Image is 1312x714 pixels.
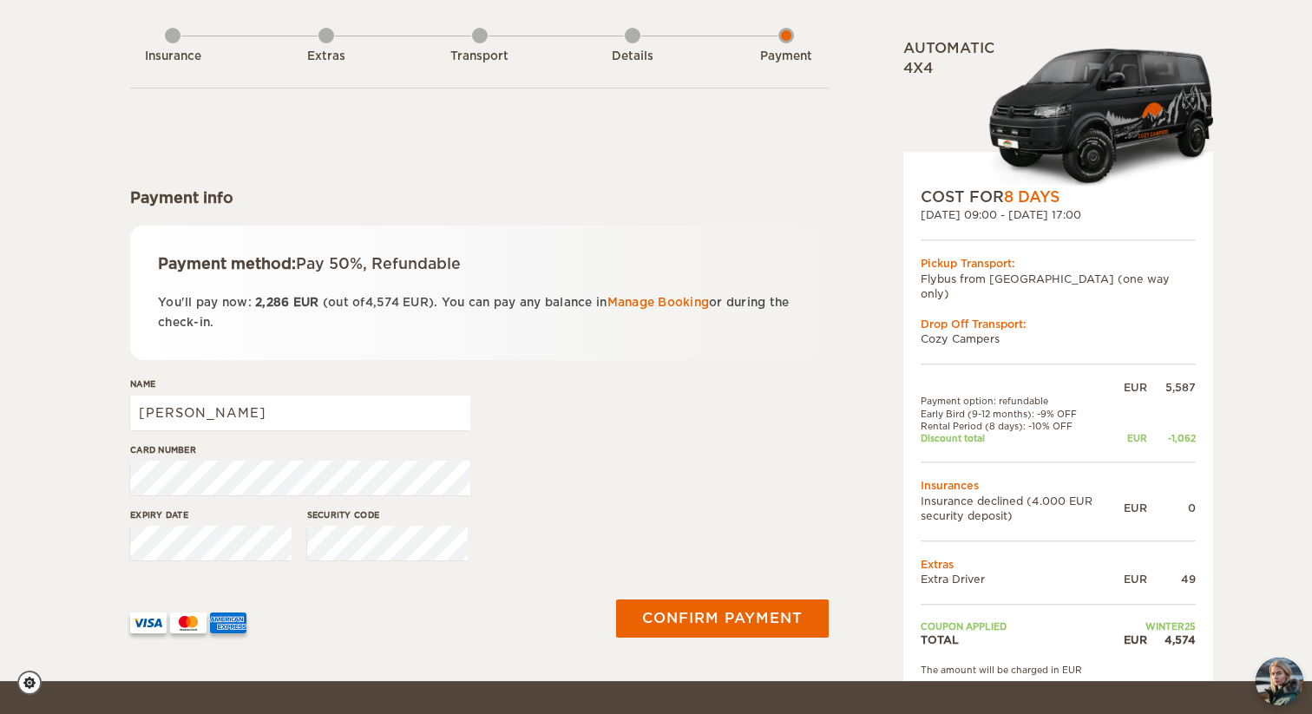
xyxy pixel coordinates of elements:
div: 4,574 [1147,633,1196,648]
div: -1,062 [1147,432,1196,444]
td: Flybus from [GEOGRAPHIC_DATA] (one way only) [921,272,1196,301]
span: EUR [293,296,319,309]
div: 5,587 [1147,380,1196,395]
img: Freyja at Cozy Campers [1256,658,1303,705]
td: Insurances [921,479,1196,494]
div: EUR [1124,432,1147,444]
label: Expiry date [130,508,292,521]
div: COST FOR [921,187,1196,207]
div: 49 [1147,572,1196,586]
div: 0 [1147,501,1196,515]
span: 8 Days [1004,188,1059,206]
div: Insurance [125,49,220,65]
label: Security code [307,508,469,521]
td: Coupon applied [921,620,1124,632]
div: Payment method: [158,253,801,274]
div: EUR [1124,572,1147,586]
p: You'll pay now: (out of ). You can pay any balance in or during the check-in. [158,292,801,333]
div: Extras [279,49,374,65]
span: Pay 50%, Refundable [296,255,461,272]
img: mastercard [170,612,207,633]
td: Extra Driver [921,572,1124,586]
div: Payment info [130,187,829,208]
div: Transport [432,49,528,65]
td: Rental Period (8 days): -10% OFF [921,420,1124,432]
td: WINTER25 [1124,620,1196,632]
td: Cozy Campers [921,331,1196,346]
span: 2,286 [255,296,289,309]
td: Insurance declined (4.000 EUR security deposit) [921,494,1124,523]
img: Cozy-3.png [973,44,1213,187]
td: Discount total [921,432,1124,444]
div: EUR [1124,380,1147,395]
img: VISA [130,612,167,633]
div: The amount will be charged in EUR [921,664,1196,676]
label: Card number [130,443,470,456]
div: Details [585,49,680,65]
td: Extras [921,557,1196,572]
div: Drop Off Transport: [921,317,1196,331]
td: Early Bird (9-12 months): -9% OFF [921,408,1124,420]
img: AMEX [210,612,246,633]
a: Manage Booking [607,296,710,309]
td: TOTAL [921,633,1124,648]
div: Payment [738,49,834,65]
label: Name [130,377,470,390]
span: EUR [403,296,429,309]
div: Pickup Transport: [921,257,1196,272]
div: Automatic 4x4 [903,39,1213,187]
div: EUR [1124,501,1147,515]
a: Cookie settings [17,671,53,695]
div: [DATE] 09:00 - [DATE] 17:00 [921,208,1196,223]
span: 4,574 [365,296,399,309]
button: Confirm payment [616,599,829,638]
td: Payment option: refundable [921,396,1124,408]
button: chat-button [1256,658,1303,705]
div: EUR [1124,633,1147,648]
